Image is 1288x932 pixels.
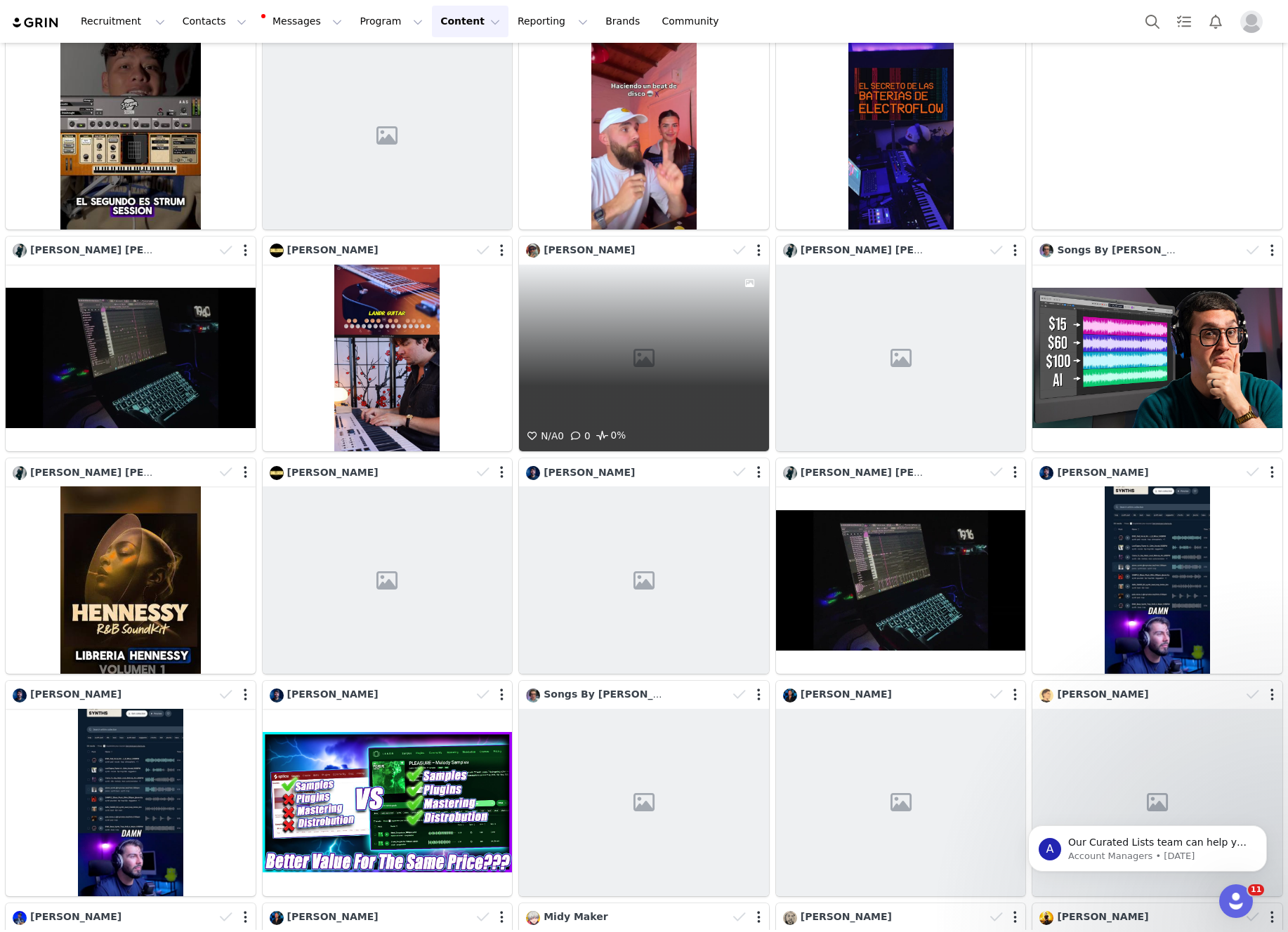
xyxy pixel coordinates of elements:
[287,911,379,922] span: [PERSON_NAME]
[72,6,173,37] button: Recruitment
[544,467,635,478] span: [PERSON_NAME]
[1039,244,1053,258] img: d6dcf62f-03c6-4d13-b0cf-d3dbc894d190.jpg
[1200,6,1231,37] button: Notifications
[13,466,27,480] img: 90be6eb4-07fb-48a5-b068-ece1b6d3aa94.jpg
[11,16,60,29] img: grin logo
[524,430,558,441] span: N/A
[509,6,596,37] button: Reporting
[30,244,216,255] span: [PERSON_NAME] [PERSON_NAME]
[30,467,216,478] span: [PERSON_NAME] [PERSON_NAME]
[30,911,121,922] span: [PERSON_NAME]
[287,688,379,700] span: [PERSON_NAME]
[524,430,564,441] span: 0
[1248,884,1264,896] span: 11
[1240,11,1263,33] img: placeholder-profile.jpg
[30,688,121,700] span: [PERSON_NAME]
[1057,467,1148,478] span: [PERSON_NAME]
[783,466,797,480] img: 90be6eb4-07fb-48a5-b068-ece1b6d3aa94.jpg
[270,244,284,258] img: 69bf0027-6811-450f-8354-f7df1991391a.jpg
[801,688,892,700] span: [PERSON_NAME]
[1232,11,1277,33] button: Profile
[801,911,892,922] span: [PERSON_NAME]
[801,467,987,478] span: [PERSON_NAME] [PERSON_NAME]
[13,911,27,925] img: e1a16f1a-48c3-4cd7-99dd-6a2d9c36efc5.jpg
[174,6,255,37] button: Contacts
[567,430,591,441] span: 0
[1057,911,1148,922] span: [PERSON_NAME]
[1219,884,1253,918] iframe: Intercom live chat
[1137,6,1168,37] button: Search
[270,688,284,703] img: 70df873b-d6b2-4a5e-9dcc-6d31f4fecee8.jpg
[287,244,379,255] span: [PERSON_NAME]
[351,6,431,37] button: Program
[1039,466,1053,480] img: 70df873b-d6b2-4a5e-9dcc-6d31f4fecee8.jpg
[1169,6,1200,37] a: Tasks
[13,244,27,258] img: 90be6eb4-07fb-48a5-b068-ece1b6d3aa94.jpg
[432,6,508,37] button: Content
[654,6,734,37] a: Community
[526,688,540,703] img: d6dcf62f-03c6-4d13-b0cf-d3dbc894d190.jpg
[594,427,626,444] span: 0%
[13,688,27,703] img: 70df873b-d6b2-4a5e-9dcc-6d31f4fecee8.jpg
[1007,796,1288,894] iframe: Intercom notifications message
[544,244,635,255] span: [PERSON_NAME]
[526,244,540,258] img: 58426c9c-cafa-4833-a5d0-bd369d5f607b.jpg
[526,466,540,480] img: 70df873b-d6b2-4a5e-9dcc-6d31f4fecee8.jpg
[270,911,284,925] img: 7e2f4df2-9495-4305-b774-17eef8f5eddc.jpg
[801,244,987,255] span: [PERSON_NAME] [PERSON_NAME]
[526,911,540,925] img: 107869ed-4a22-4d16-9199-7f25884c823d.jpg
[287,467,379,478] span: [PERSON_NAME]
[256,6,350,37] button: Messages
[1057,688,1148,700] span: [PERSON_NAME]
[783,688,797,703] img: 7e2f4df2-9495-4305-b774-17eef8f5eddc.jpg
[597,6,652,37] a: Brands
[783,244,797,258] img: 90be6eb4-07fb-48a5-b068-ece1b6d3aa94.jpg
[1039,688,1053,703] img: d8aa54c2-238c-483f-abb4-1a1fefa8a1c6.jpg
[783,911,797,925] img: e417e62d-3251-41f7-898c-345efeade79c.jpg
[1039,911,1053,925] img: 4fda7b15-5142-4d41-a830-df3b9f0e5539.jpg
[270,466,284,480] img: 69bf0027-6811-450f-8354-f7df1991391a.jpg
[1057,244,1203,255] span: Songs By [PERSON_NAME]
[544,911,607,922] span: Midy Maker
[544,688,690,700] span: Songs By [PERSON_NAME]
